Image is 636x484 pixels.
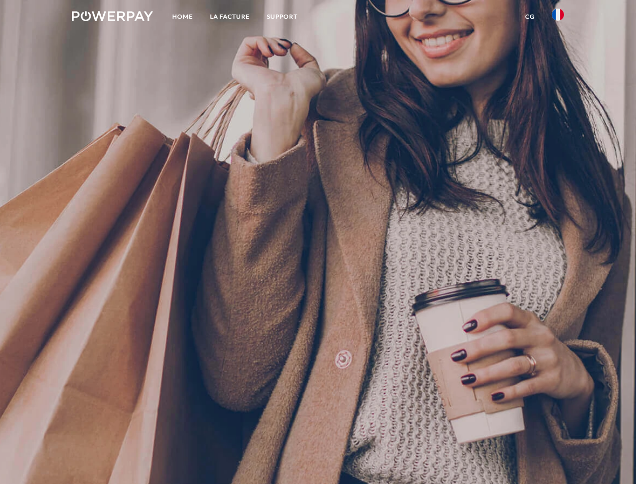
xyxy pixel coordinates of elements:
[552,9,564,21] img: fr
[201,8,258,26] a: LA FACTURE
[258,8,306,26] a: Support
[517,8,543,26] a: CG
[72,11,153,21] img: logo-powerpay-white.svg
[164,8,201,26] a: Home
